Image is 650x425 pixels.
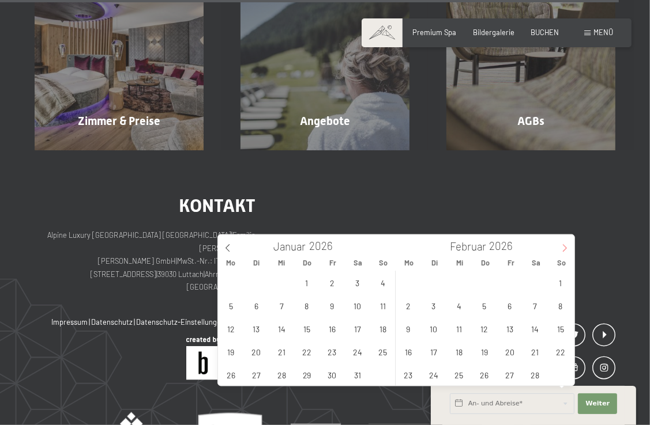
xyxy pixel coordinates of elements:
[498,294,521,317] span: Februar 6, 2026
[218,259,243,267] span: Mo
[423,340,445,363] span: Februar 17, 2026
[220,363,242,386] span: Januar 26, 2026
[372,317,394,340] span: Januar 18, 2026
[372,271,394,294] span: Januar 4, 2026
[270,340,293,363] span: Januar 21, 2026
[35,229,256,293] p: Alpine Luxury [GEOGRAPHIC_DATA] [GEOGRAPHIC_DATA] Familie [PERSON_NAME] [PERSON_NAME] GmbH MwSt.-...
[296,340,318,363] span: Januar 22, 2026
[52,317,88,327] a: Impressum
[321,340,344,363] span: Januar 23, 2026
[245,340,268,363] span: Januar 20, 2026
[245,363,268,386] span: Januar 27, 2026
[243,259,269,267] span: Di
[273,241,306,252] span: Januar
[300,114,350,128] span: Angebote
[296,271,318,294] span: Januar 1, 2026
[397,363,420,386] span: Februar 23, 2026
[524,340,546,363] span: Februar 21, 2026
[524,294,546,317] span: Februar 7, 2026
[157,270,158,279] span: |
[296,317,318,340] span: Januar 15, 2026
[347,340,369,363] span: Januar 24, 2026
[549,340,572,363] span: Februar 22, 2026
[450,241,486,252] span: Februar
[269,259,294,267] span: Mi
[397,340,420,363] span: Februar 16, 2026
[448,363,471,386] span: Februar 25, 2026
[473,28,514,37] a: Bildergalerie
[295,259,320,267] span: Do
[220,294,242,317] span: Januar 5, 2026
[176,256,178,265] span: |
[321,363,344,386] span: Januar 30, 2026
[321,317,344,340] span: Januar 16, 2026
[473,340,495,363] span: Februar 19, 2026
[232,230,233,240] span: |
[89,317,91,327] span: |
[270,294,293,317] span: Januar 7, 2026
[372,340,394,363] span: Januar 25, 2026
[245,317,268,340] span: Januar 13, 2026
[347,363,369,386] span: Januar 31, 2026
[347,317,369,340] span: Januar 17, 2026
[448,317,471,340] span: Februar 11, 2026
[371,259,396,267] span: So
[423,363,445,386] span: Februar 24, 2026
[321,294,344,317] span: Januar 9, 2026
[498,340,521,363] span: Februar 20, 2026
[78,114,160,128] span: Zimmer & Preise
[423,317,445,340] span: Februar 10, 2026
[270,317,293,340] span: Januar 14, 2026
[498,363,521,386] span: Februar 27, 2026
[524,259,549,267] span: Sa
[320,259,345,267] span: Fr
[179,195,256,217] span: Kontakt
[345,259,371,267] span: Sa
[397,294,420,317] span: Februar 2, 2026
[306,239,344,252] input: Year
[549,259,574,267] span: So
[422,259,447,267] span: Di
[448,340,471,363] span: Februar 18, 2026
[347,271,369,294] span: Januar 3, 2026
[486,239,524,252] input: Year
[498,317,521,340] span: Februar 13, 2026
[524,363,546,386] span: Februar 28, 2026
[397,317,420,340] span: Februar 9, 2026
[593,28,613,37] span: Menü
[186,337,256,380] img: Brandnamic GmbH | Leading Hospitality Solutions
[578,393,617,414] button: Weiter
[245,294,268,317] span: Januar 6, 2026
[423,294,445,317] span: Februar 3, 2026
[473,317,495,340] span: Februar 12, 2026
[321,271,344,294] span: Januar 2, 2026
[549,317,572,340] span: Februar 15, 2026
[473,363,495,386] span: Februar 26, 2026
[498,259,524,267] span: Fr
[549,294,572,317] span: Februar 8, 2026
[473,294,495,317] span: Februar 5, 2026
[137,317,226,327] a: Datenschutz-Einstellungen
[220,340,242,363] span: Januar 19, 2026
[296,363,318,386] span: Januar 29, 2026
[204,270,205,279] span: |
[473,259,498,267] span: Do
[413,28,457,37] a: Premium Spa
[585,399,610,408] span: Weiter
[448,294,471,317] span: Februar 4, 2026
[134,317,136,327] span: |
[447,259,472,267] span: Mi
[549,271,572,294] span: Februar 1, 2026
[517,114,544,128] span: AGBs
[270,363,293,386] span: Januar 28, 2026
[92,317,133,327] a: Datenschutz
[296,294,318,317] span: Januar 8, 2026
[347,294,369,317] span: Januar 10, 2026
[524,317,546,340] span: Februar 14, 2026
[220,317,242,340] span: Januar 12, 2026
[531,28,559,37] a: BUCHEN
[396,259,422,267] span: Mo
